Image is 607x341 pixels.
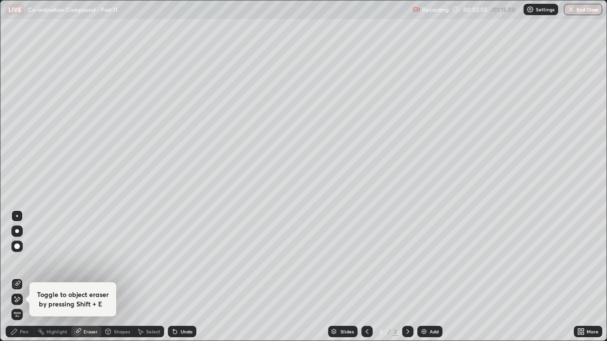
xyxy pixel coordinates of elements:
div: 3 [393,327,398,336]
img: class-settings-icons [526,6,534,13]
p: LIVE [9,6,21,13]
div: Pen [20,329,28,334]
img: add-slide-button [420,328,428,335]
div: / [388,329,391,334]
div: Slides [340,329,354,334]
div: More [587,329,598,334]
div: 3 [377,329,386,334]
div: Undo [181,329,193,334]
p: Co-ordination Compound - Part 11 [28,6,118,13]
span: Erase all [12,312,22,317]
p: Recording [422,6,449,13]
div: Eraser [83,329,98,334]
div: Shapes [114,329,130,334]
img: recording.375f2c34.svg [413,6,420,13]
img: end-class-cross [567,6,575,13]
div: Add [430,329,439,334]
p: Settings [536,7,554,12]
div: Highlight [46,329,67,334]
button: End Class [564,4,602,15]
h4: Toggle to object eraser by pressing Shift + E [37,290,109,309]
div: Select [146,329,160,334]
